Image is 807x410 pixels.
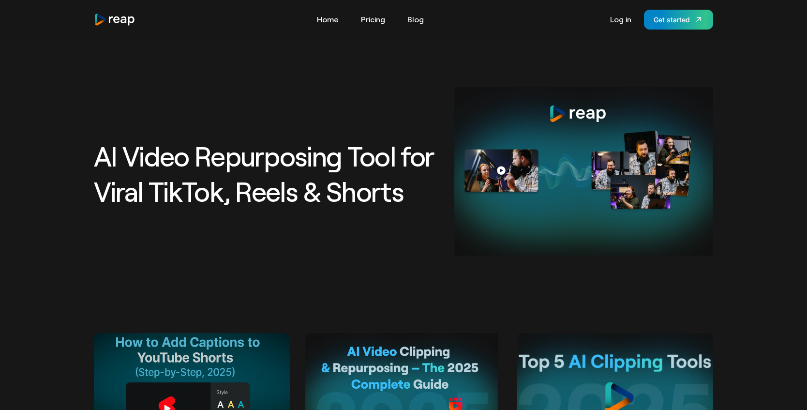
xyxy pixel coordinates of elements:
[654,15,690,25] div: Get started
[454,87,713,256] img: AI Video Repurposing Tool for Viral TikTok, Reels & Shorts
[94,13,135,26] img: reap logo
[403,12,429,27] a: Blog
[94,13,135,26] a: home
[94,138,443,209] h1: AI Video Repurposing Tool for Viral TikTok, Reels & Shorts
[356,12,390,27] a: Pricing
[644,10,713,30] a: Get started
[312,12,344,27] a: Home
[605,12,636,27] a: Log in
